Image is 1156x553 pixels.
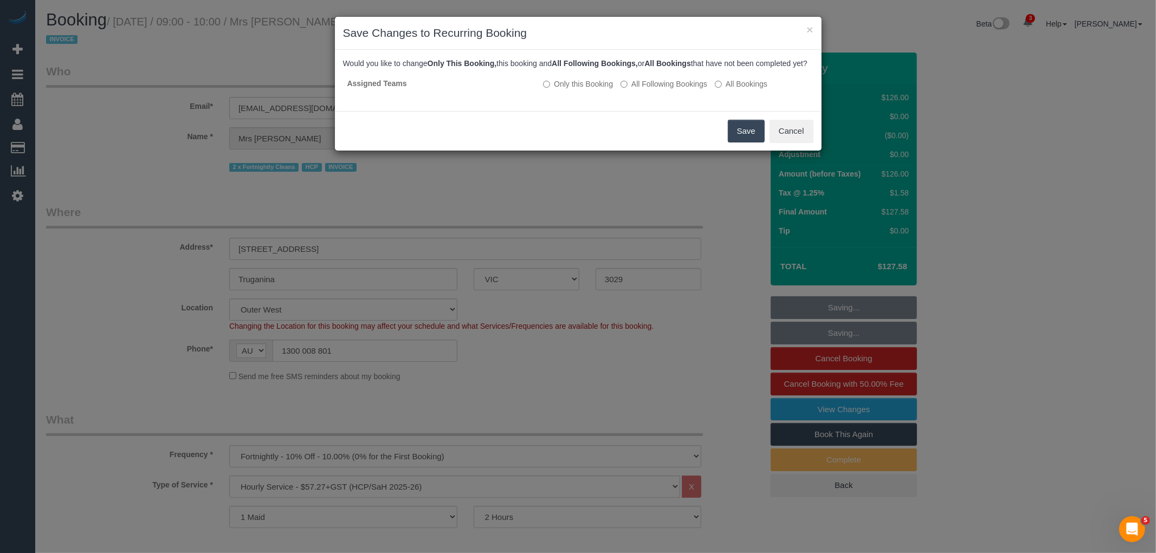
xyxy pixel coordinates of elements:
[428,59,497,68] b: Only This Booking,
[715,81,722,88] input: All Bookings
[715,79,767,89] label: All bookings that have not been completed yet will be changed.
[543,79,613,89] label: All other bookings in the series will remain the same.
[728,120,765,142] button: Save
[1141,516,1150,525] span: 5
[621,81,628,88] input: All Following Bookings
[621,79,707,89] label: This and all the bookings after it will be changed.
[343,58,813,69] p: Would you like to change this booking and or that have not been completed yet?
[806,24,813,35] button: ×
[770,120,813,142] button: Cancel
[1119,516,1145,542] iframe: Intercom live chat
[343,25,813,41] h3: Save Changes to Recurring Booking
[347,79,407,88] strong: Assigned Teams
[644,59,691,68] b: All Bookings
[552,59,638,68] b: All Following Bookings,
[543,81,550,88] input: Only this Booking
